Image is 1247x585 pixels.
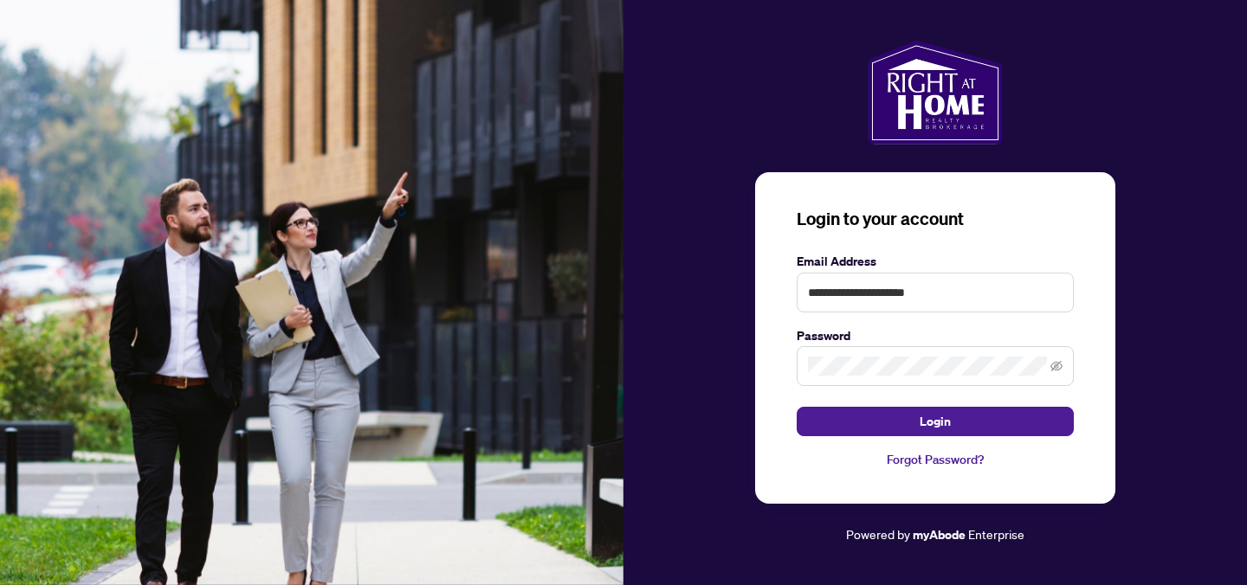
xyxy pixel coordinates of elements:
[913,525,966,544] a: myAbode
[846,526,910,542] span: Powered by
[797,207,1074,231] h3: Login to your account
[797,252,1074,271] label: Email Address
[1050,360,1063,372] span: eye-invisible
[797,407,1074,436] button: Login
[868,41,1002,145] img: ma-logo
[920,408,951,435] span: Login
[968,526,1024,542] span: Enterprise
[797,450,1074,469] a: Forgot Password?
[797,326,1074,345] label: Password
